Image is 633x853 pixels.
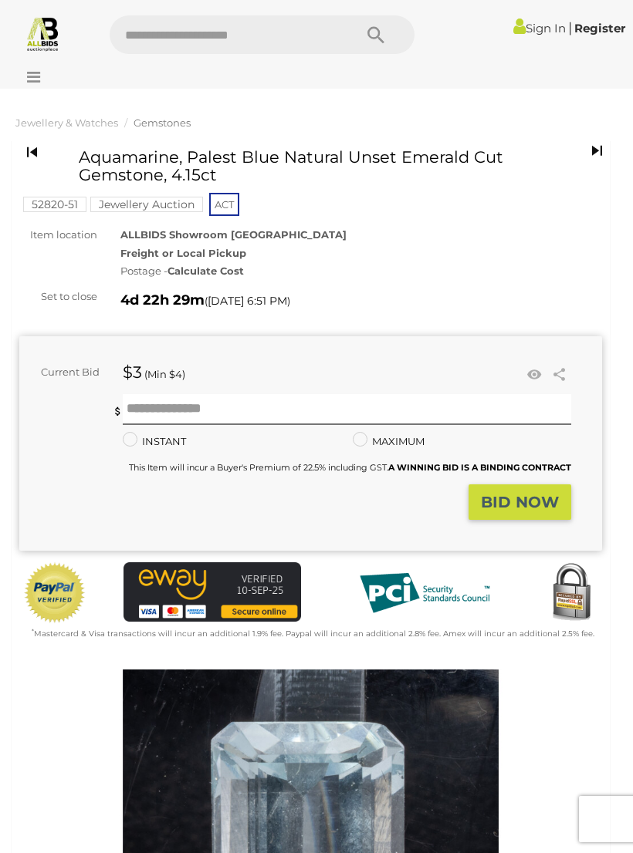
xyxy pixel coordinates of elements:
[208,294,287,308] span: [DATE] 6:51 PM
[23,198,86,211] a: 52820-51
[209,193,239,216] span: ACT
[144,368,185,380] span: (Min $4)
[388,462,571,473] b: A WINNING BID IS A BINDING CONTRACT
[123,433,186,450] label: INSTANT
[124,562,301,622] img: eWAY Payment Gateway
[205,295,290,307] span: ( )
[25,15,61,52] img: Allbids.com.au
[353,433,425,450] label: MAXIMUM
[347,562,502,624] img: PCI DSS compliant
[129,462,571,473] small: This Item will incur a Buyer's Premium of 22.5% including GST.
[523,363,546,386] li: Watch this item
[90,198,203,211] a: Jewellery Auction
[337,15,415,54] button: Search
[8,226,109,244] div: Item location
[168,265,244,277] strong: Calculate Cost
[90,197,203,212] mark: Jewellery Auction
[120,292,205,308] strong: 4d 22h 29m
[134,116,191,129] a: Gemstones
[481,493,559,511] strong: BID NOW
[540,562,602,624] img: Secured by Rapid SSL
[513,21,566,35] a: Sign In
[32,629,594,639] small: Mastercard & Visa transactions will incur an additional 1.9% fee. Paypal will incur an additional...
[123,362,142,382] strong: $3
[23,197,86,212] mark: 52820-51
[120,228,347,241] strong: ALLBIDS Showroom [GEOGRAPHIC_DATA]
[19,363,111,381] div: Current Bid
[469,484,571,521] button: BID NOW
[574,21,625,35] a: Register
[120,262,602,280] div: Postage -
[568,19,572,36] span: |
[15,116,118,129] a: Jewellery & Watches
[120,247,246,259] strong: Freight or Local Pickup
[79,148,507,184] h1: Aquamarine, Palest Blue Natural Unset Emerald Cut Gemstone, 4.15ct
[23,562,86,624] img: Official PayPal Seal
[8,288,109,305] div: Set to close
